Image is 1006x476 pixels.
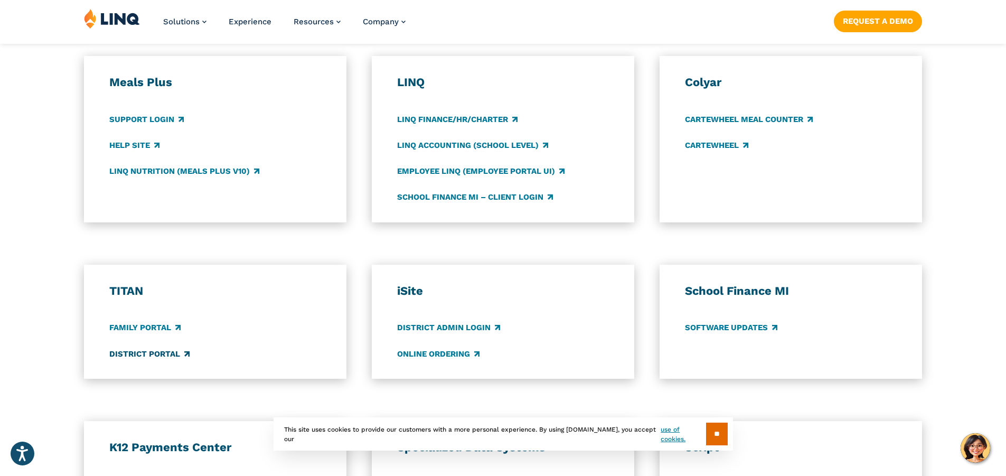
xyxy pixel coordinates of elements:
[163,17,206,26] a: Solutions
[685,75,897,90] h3: Colyar
[163,17,200,26] span: Solutions
[294,17,341,26] a: Resources
[274,417,733,451] div: This site uses cookies to provide our customers with a more personal experience. By using [DOMAIN...
[397,348,480,360] a: Online Ordering
[661,425,706,444] a: use of cookies.
[109,75,322,90] h3: Meals Plus
[363,17,399,26] span: Company
[397,139,548,151] a: LINQ Accounting (school level)
[397,284,609,298] h3: iSite
[961,433,990,463] button: Hello, have a question? Let’s chat.
[397,114,518,125] a: LINQ Finance/HR/Charter
[685,284,897,298] h3: School Finance MI
[109,322,181,334] a: Family Portal
[109,165,259,177] a: LINQ Nutrition (Meals Plus v10)
[294,17,334,26] span: Resources
[685,114,813,125] a: CARTEWHEEL Meal Counter
[685,139,748,151] a: CARTEWHEEL
[109,284,322,298] h3: TITAN
[363,17,406,26] a: Company
[163,8,406,43] nav: Primary Navigation
[834,11,922,32] a: Request a Demo
[84,8,140,29] img: LINQ | K‑12 Software
[397,75,609,90] h3: LINQ
[109,114,184,125] a: Support Login
[397,165,565,177] a: Employee LINQ (Employee Portal UI)
[834,8,922,32] nav: Button Navigation
[397,322,500,334] a: District Admin Login
[397,191,553,203] a: School Finance MI – Client Login
[109,139,159,151] a: Help Site
[685,322,777,334] a: Software Updates
[229,17,271,26] a: Experience
[109,348,190,360] a: District Portal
